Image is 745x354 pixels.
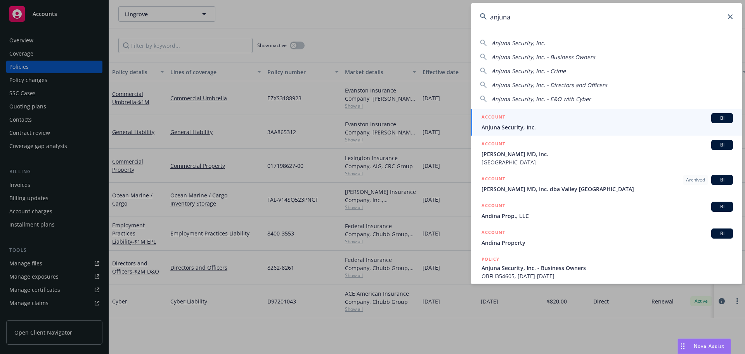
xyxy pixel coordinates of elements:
span: BI [714,176,730,183]
h5: ACCOUNT [482,113,505,122]
h5: ACCOUNT [482,228,505,238]
span: BI [714,203,730,210]
span: BI [714,141,730,148]
a: ACCOUNTBIAndina Prop., LLC [471,197,742,224]
button: Nova Assist [677,338,731,354]
span: BI [714,230,730,237]
a: POLICYAnjuna Security, Inc. - Business OwnersOBFH354605, [DATE]-[DATE] [471,251,742,284]
span: Andina Property [482,239,733,247]
a: ACCOUNTBIAndina Property [471,224,742,251]
a: ACCOUNTArchivedBI[PERSON_NAME] MD, Inc. dba Valley [GEOGRAPHIC_DATA] [471,171,742,197]
span: Andina Prop., LLC [482,212,733,220]
span: Nova Assist [694,343,724,349]
span: Anjuna Security, Inc. - Crime [492,67,566,75]
a: ACCOUNTBI[PERSON_NAME] MD, Inc.[GEOGRAPHIC_DATA] [471,136,742,171]
span: Archived [686,176,705,183]
span: Anjuna Security, Inc. [492,39,545,47]
input: Search... [471,3,742,31]
span: OBFH354605, [DATE]-[DATE] [482,272,733,280]
span: Anjuna Security, Inc. - Business Owners [482,264,733,272]
span: [PERSON_NAME] MD, Inc. [482,150,733,158]
span: Anjuna Security, Inc. - E&O with Cyber [492,95,591,103]
span: Anjuna Security, Inc. - Business Owners [492,53,595,61]
h5: POLICY [482,255,499,263]
span: Anjuna Security, Inc. - Directors and Officers [492,81,607,89]
h5: ACCOUNT [482,202,505,211]
a: ACCOUNTBIAnjuna Security, Inc. [471,109,742,136]
span: [GEOGRAPHIC_DATA] [482,158,733,166]
div: Drag to move [678,339,688,354]
h5: ACCOUNT [482,140,505,149]
h5: ACCOUNT [482,175,505,184]
span: [PERSON_NAME] MD, Inc. dba Valley [GEOGRAPHIC_DATA] [482,185,733,193]
span: BI [714,115,730,122]
span: Anjuna Security, Inc. [482,123,733,131]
